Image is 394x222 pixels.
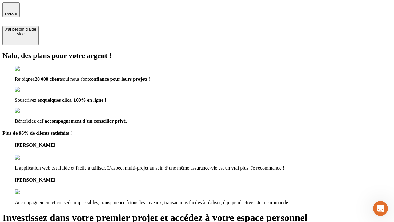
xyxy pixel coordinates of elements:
span: Retour [5,12,17,16]
img: reviews stars [15,155,45,160]
img: checkmark [15,108,41,113]
h4: [PERSON_NAME] [15,177,392,183]
div: J’ai besoin d'aide [5,27,36,31]
img: checkmark [15,87,41,92]
span: Rejoignez [15,76,35,82]
h4: [PERSON_NAME] [15,142,392,148]
button: Retour [2,2,20,17]
img: checkmark [15,66,41,72]
span: Bénéficiez de [15,118,42,124]
img: reviews stars [15,189,45,195]
span: qui nous font [63,76,89,82]
div: Aide [5,31,36,36]
span: Souscrivez en [15,97,42,103]
span: 20 000 clients [35,76,63,82]
p: L’application web est fluide et facile à utiliser. L’aspect multi-projet au sein d’une même assur... [15,165,392,171]
span: confiance pour leurs projets ! [89,76,151,82]
span: l’accompagnement d’un conseiller privé. [42,118,127,124]
span: quelques clics, 100% en ligne ! [42,97,106,103]
h4: Plus de 96% de clients satisfaits ! [2,130,392,136]
h2: Nalo, des plans pour votre argent ! [2,51,392,60]
p: Accompagnement et conseils impeccables, transparence à tous les niveaux, transactions faciles à r... [15,200,392,205]
button: J’ai besoin d'aideAide [2,26,39,45]
iframe: Intercom live chat [373,201,388,216]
